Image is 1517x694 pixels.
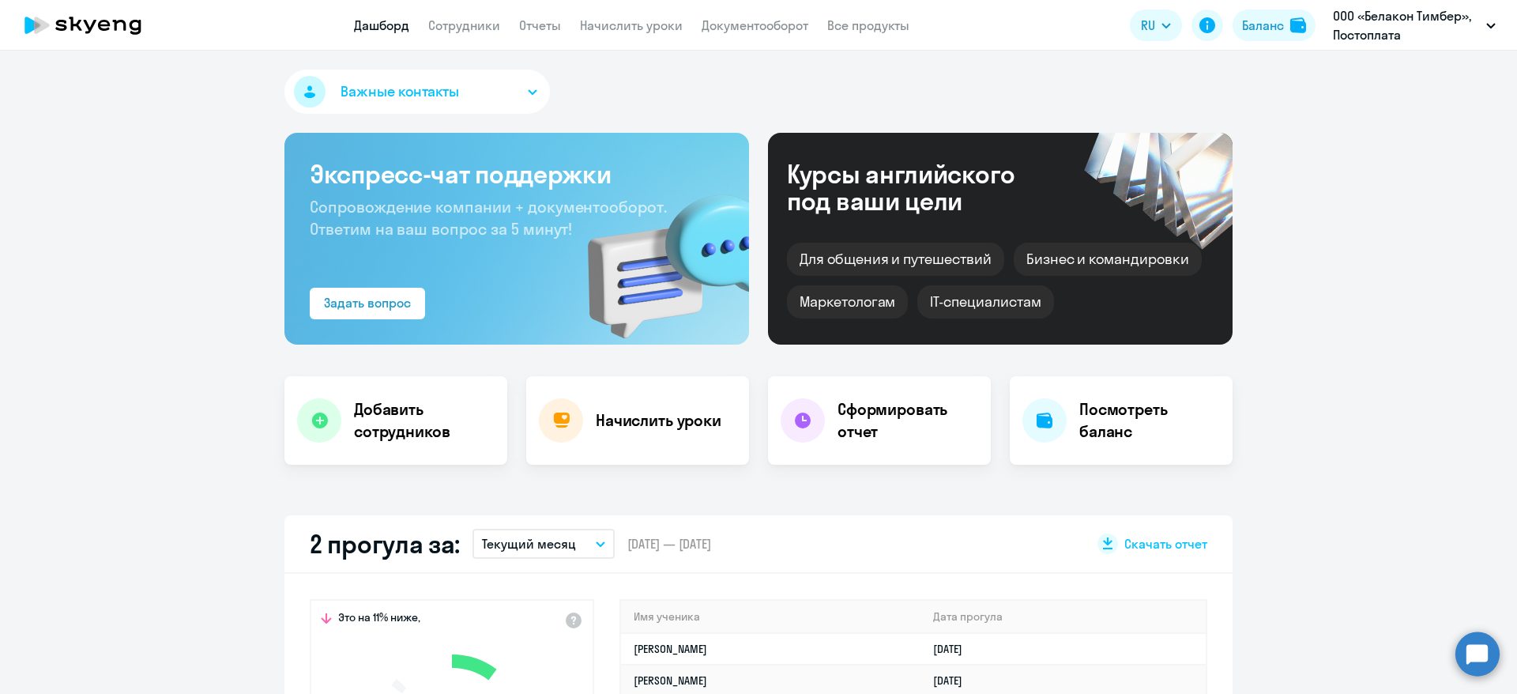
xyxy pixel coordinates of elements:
[787,243,1004,276] div: Для общения и путешествий
[702,17,808,33] a: Документооборот
[1124,535,1207,553] span: Скачать отчет
[787,285,908,319] div: Маркетологам
[310,158,724,190] h3: Экспресс-чат поддержки
[1325,6,1504,44] button: ООО «Белакон Тимбер», Постоплата
[920,601,1206,633] th: Дата прогула
[1233,9,1316,41] button: Балансbalance
[838,398,978,443] h4: Сформировать отчет
[627,535,711,553] span: [DATE] — [DATE]
[310,528,460,560] h2: 2 прогула за:
[933,642,975,656] a: [DATE]
[519,17,561,33] a: Отчеты
[565,167,749,345] img: bg-img
[472,529,615,559] button: Текущий месяц
[341,81,459,102] span: Важные контакты
[1141,16,1155,35] span: RU
[354,398,495,443] h4: Добавить сотрудников
[310,197,667,239] span: Сопровождение компании + документооборот. Ответим на ваш вопрос за 5 минут!
[1333,6,1480,44] p: ООО «Белакон Тимбер», Постоплата
[917,285,1053,319] div: IT-специалистам
[621,601,920,633] th: Имя ученика
[354,17,409,33] a: Дашборд
[482,534,576,553] p: Текущий месяц
[933,673,975,688] a: [DATE]
[1079,398,1220,443] h4: Посмотреть баланс
[310,288,425,319] button: Задать вопрос
[634,642,707,656] a: [PERSON_NAME]
[580,17,683,33] a: Начислить уроки
[428,17,500,33] a: Сотрудники
[1290,17,1306,33] img: balance
[787,160,1057,214] div: Курсы английского под ваши цели
[338,610,420,629] span: Это на 11% ниже,
[1130,9,1182,41] button: RU
[596,409,721,432] h4: Начислить уроки
[324,293,411,312] div: Задать вопрос
[634,673,707,688] a: [PERSON_NAME]
[827,17,909,33] a: Все продукты
[1014,243,1202,276] div: Бизнес и командировки
[284,70,550,114] button: Важные контакты
[1242,16,1284,35] div: Баланс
